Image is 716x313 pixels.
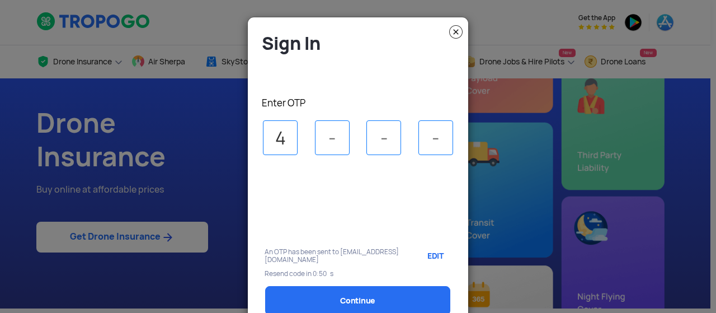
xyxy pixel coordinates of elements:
[417,242,451,270] a: EDIT
[449,25,463,39] img: close
[418,120,453,155] input: -
[265,248,399,264] p: An OTP has been sent to [EMAIL_ADDRESS][DOMAIN_NAME]
[265,270,451,278] p: Resend code in 0:50 s
[262,97,460,109] p: Enter OTP
[366,120,401,155] input: -
[315,120,350,155] input: -
[262,32,460,55] h4: Sign In
[263,120,298,155] input: -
